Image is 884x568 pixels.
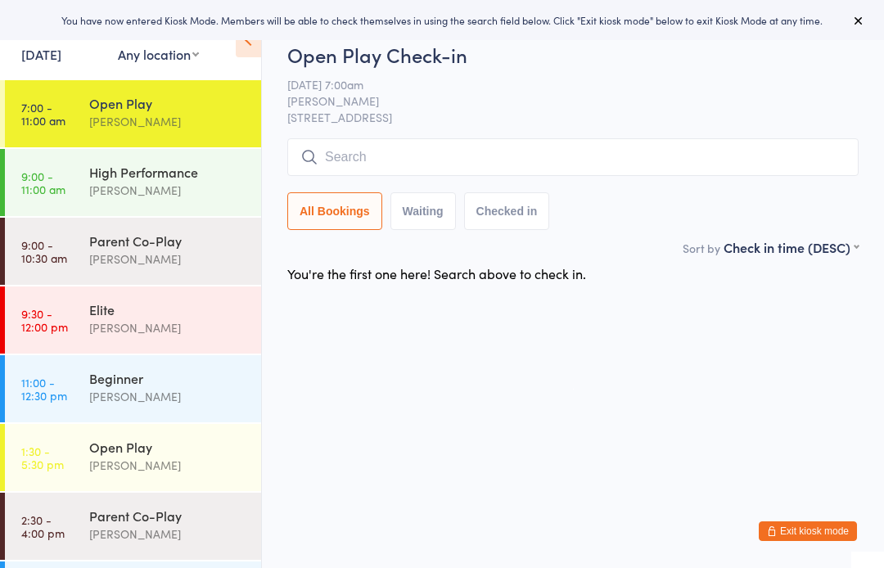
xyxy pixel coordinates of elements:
[21,238,67,264] time: 9:00 - 10:30 am
[89,387,247,406] div: [PERSON_NAME]
[89,525,247,543] div: [PERSON_NAME]
[89,369,247,387] div: Beginner
[21,513,65,539] time: 2:30 - 4:00 pm
[5,80,261,147] a: 7:00 -11:00 amOpen Play[PERSON_NAME]
[464,192,550,230] button: Checked in
[21,376,67,402] time: 11:00 - 12:30 pm
[287,92,833,109] span: [PERSON_NAME]
[287,41,859,68] h2: Open Play Check-in
[287,138,859,176] input: Search
[89,456,247,475] div: [PERSON_NAME]
[683,240,720,256] label: Sort by
[390,192,456,230] button: Waiting
[287,109,859,125] span: [STREET_ADDRESS]
[287,76,833,92] span: [DATE] 7:00am
[21,45,61,63] a: [DATE]
[89,181,247,200] div: [PERSON_NAME]
[5,286,261,354] a: 9:30 -12:00 pmElite[PERSON_NAME]
[89,438,247,456] div: Open Play
[5,149,261,216] a: 9:00 -11:00 amHigh Performance[PERSON_NAME]
[89,163,247,181] div: High Performance
[26,13,858,27] div: You have now entered Kiosk Mode. Members will be able to check themselves in using the search fie...
[5,424,261,491] a: 1:30 -5:30 pmOpen Play[PERSON_NAME]
[89,300,247,318] div: Elite
[21,169,65,196] time: 9:00 - 11:00 am
[759,521,857,541] button: Exit kiosk mode
[89,250,247,268] div: [PERSON_NAME]
[89,112,247,131] div: [PERSON_NAME]
[287,192,382,230] button: All Bookings
[89,232,247,250] div: Parent Co-Play
[89,507,247,525] div: Parent Co-Play
[21,307,68,333] time: 9:30 - 12:00 pm
[118,45,199,63] div: Any location
[724,238,859,256] div: Check in time (DESC)
[5,218,261,285] a: 9:00 -10:30 amParent Co-Play[PERSON_NAME]
[21,444,64,471] time: 1:30 - 5:30 pm
[287,264,586,282] div: You're the first one here! Search above to check in.
[5,493,261,560] a: 2:30 -4:00 pmParent Co-Play[PERSON_NAME]
[21,101,65,127] time: 7:00 - 11:00 am
[5,355,261,422] a: 11:00 -12:30 pmBeginner[PERSON_NAME]
[89,94,247,112] div: Open Play
[89,318,247,337] div: [PERSON_NAME]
